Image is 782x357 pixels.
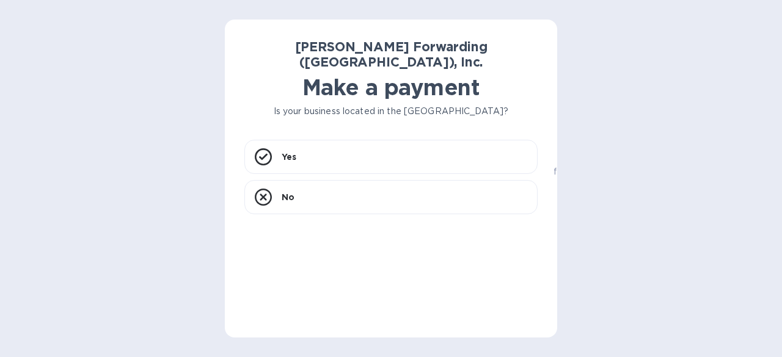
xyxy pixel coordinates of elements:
[295,39,488,70] b: [PERSON_NAME] Forwarding ([GEOGRAPHIC_DATA]), Inc.
[244,74,538,100] h1: Make a payment
[244,105,538,118] p: Is your business located in the [GEOGRAPHIC_DATA]?
[282,151,296,163] p: Yes
[282,191,294,203] p: No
